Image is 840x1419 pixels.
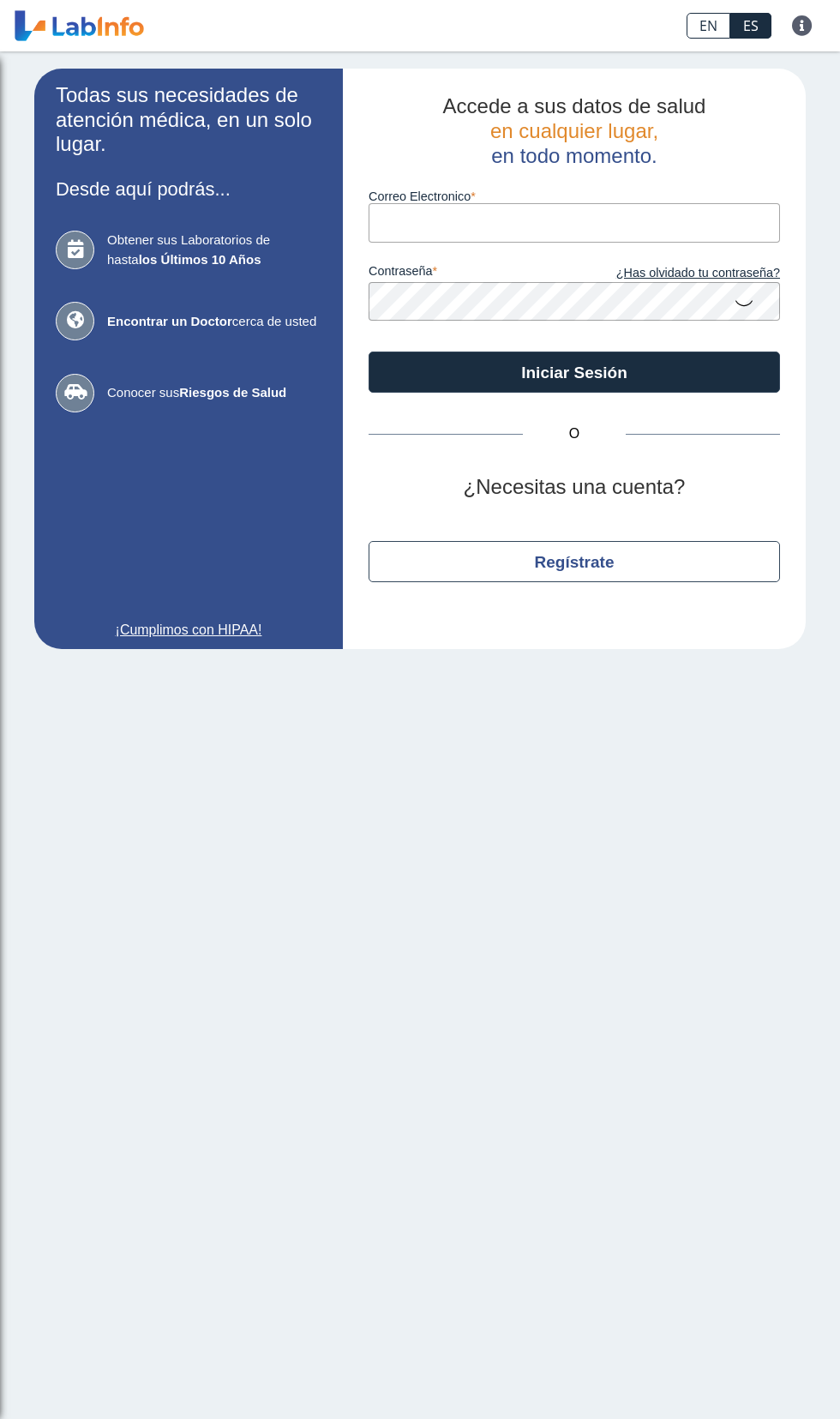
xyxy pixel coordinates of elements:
[574,264,780,283] a: ¿Has olvidado tu contraseña?
[523,424,626,444] span: O
[139,252,261,267] b: los Últimos 10 Años
[56,178,321,200] h3: Desde aquí podrás...
[56,620,321,640] a: ¡Cumplimos con HIPAA!
[687,1352,821,1400] iframe: Help widget launcher
[369,264,574,283] label: contraseña
[443,94,706,117] span: Accede a sus datos de salud
[730,13,771,39] a: ES
[56,83,321,157] h2: Todas sus necesidades de atención médica, en un solo lugar.
[490,119,658,142] span: en cualquier lugar,
[369,475,780,500] h2: ¿Necesitas una cuenta?
[179,385,286,400] b: Riesgos de Salud
[369,541,780,582] button: Regístrate
[369,189,780,203] label: Correo Electronico
[491,144,657,167] span: en todo momento.
[107,383,321,403] span: Conocer sus
[687,13,730,39] a: EN
[107,231,321,269] span: Obtener sus Laboratorios de hasta
[107,314,232,328] b: Encontrar un Doctor
[107,312,321,332] span: cerca de usted
[369,352,780,393] button: Iniciar Sesión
